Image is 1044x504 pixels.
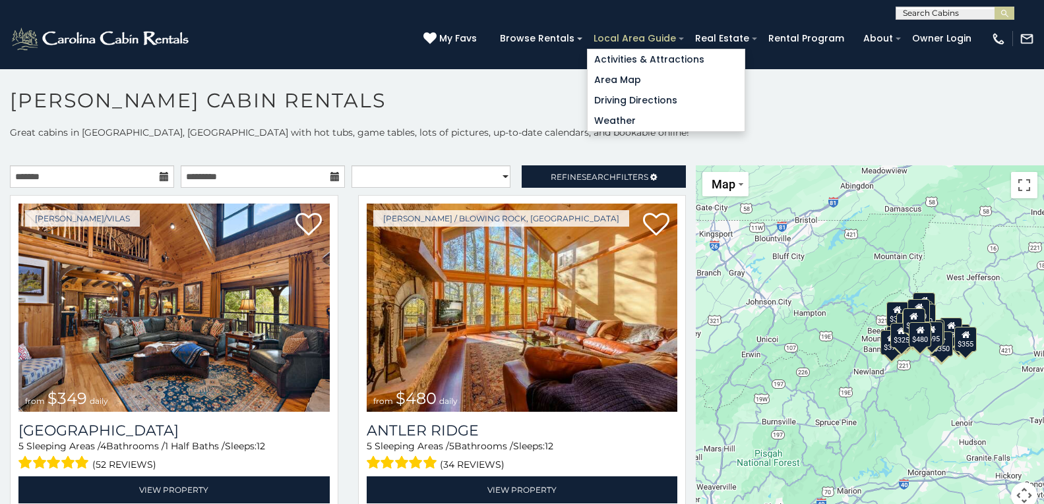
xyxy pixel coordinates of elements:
[92,456,156,473] span: (52 reviews)
[10,26,193,52] img: White-1-2.png
[643,211,669,239] a: Add to favorites
[18,476,330,503] a: View Property
[913,292,936,317] div: $525
[373,396,393,406] span: from
[100,440,106,452] span: 4
[762,28,851,49] a: Rental Program
[588,111,745,131] a: Weather
[18,439,330,473] div: Sleeping Areas / Bathrooms / Sleeps:
[165,440,225,452] span: 1 Half Baths /
[367,440,372,452] span: 5
[90,396,108,406] span: daily
[886,301,909,326] div: $305
[439,32,477,45] span: My Favs
[582,172,616,182] span: Search
[921,322,943,347] div: $695
[373,210,629,227] a: [PERSON_NAME] / Blowing Rock, [GEOGRAPHIC_DATA]
[890,322,913,347] div: $325
[440,456,505,473] span: (34 reviews)
[906,28,978,49] a: Owner Login
[991,32,1006,46] img: phone-regular-white.png
[903,308,925,333] div: $349
[931,331,953,356] div: $350
[1020,32,1034,46] img: mail-regular-white.png
[18,422,330,439] a: [GEOGRAPHIC_DATA]
[712,177,735,191] span: Map
[257,440,265,452] span: 12
[551,172,648,182] span: Refine Filters
[880,329,903,354] div: $375
[18,204,330,412] img: Diamond Creek Lodge
[18,422,330,439] h3: Diamond Creek Lodge
[367,422,678,439] a: Antler Ridge
[367,204,678,412] img: Antler Ridge
[295,211,322,239] a: Add to favorites
[857,28,900,49] a: About
[940,318,962,343] div: $930
[588,70,745,90] a: Area Map
[47,389,87,408] span: $349
[907,298,930,323] div: $320
[955,327,977,352] div: $355
[1011,172,1037,198] button: Toggle fullscreen view
[367,204,678,412] a: Antler Ridge from $480 daily
[909,322,931,347] div: $480
[18,204,330,412] a: Diamond Creek Lodge from $349 daily
[18,440,24,452] span: 5
[522,165,686,188] a: RefineSearchFilters
[367,439,678,473] div: Sleeping Areas / Bathrooms / Sleeps:
[702,172,749,196] button: Change map style
[545,440,553,452] span: 12
[423,32,480,46] a: My Favs
[588,49,745,70] a: Activities & Attractions
[587,28,683,49] a: Local Area Guide
[25,210,140,227] a: [PERSON_NAME]/Vilas
[493,28,581,49] a: Browse Rentals
[396,389,437,408] span: $480
[449,440,454,452] span: 5
[367,476,678,503] a: View Property
[25,396,45,406] span: from
[689,28,756,49] a: Real Estate
[439,396,458,406] span: daily
[588,90,745,111] a: Driving Directions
